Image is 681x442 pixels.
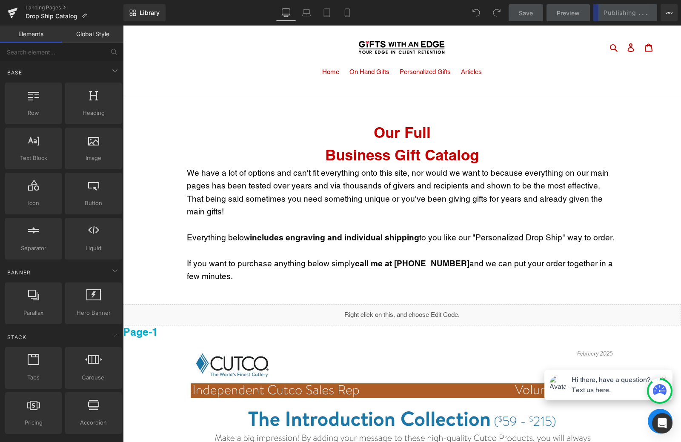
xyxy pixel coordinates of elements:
span: Parallax [8,308,59,317]
a: Mobile [337,4,358,21]
span: Articles [338,43,359,50]
a: Articles [334,42,363,53]
font: If you want to purchase anything below simply and we can put your order together in a few minutes. [64,233,490,255]
font: Everything below to you like our "Personalized Drop Ship" way to order. [64,207,492,217]
span: Stack [6,333,27,341]
span: Tabs [8,373,59,382]
a: Personalized Gifts [272,42,332,53]
div: Open Intercom Messenger [652,413,672,433]
a: Landing Pages [26,4,123,11]
a: Global Style [62,26,123,43]
span: Save [519,9,533,17]
span: Preview [557,9,580,17]
span: Personalized Gifts [277,43,328,50]
span: Accordion [68,418,119,427]
span: Image [68,154,119,163]
a: On Hand Gifts [222,42,271,53]
span: Banner [6,268,31,277]
a: New Library [123,4,166,21]
u: call me at [PHONE_NUMBER] [232,233,346,242]
span: Text Block [8,154,59,163]
a: Tablet [317,4,337,21]
span: Heading [68,108,119,117]
span: Base [6,68,23,77]
span: Row [8,108,59,117]
a: Laptop [296,4,317,21]
img: Retention Gifts [234,14,323,30]
button: More [661,4,678,21]
span: Pricing [8,418,59,427]
a: Desktop [276,4,296,21]
span: Drop Ship Catalog [26,13,77,20]
a: Home [195,42,220,53]
span: Icon [8,199,59,208]
span: Button [68,199,119,208]
span: Library [140,9,160,17]
button: Redo [488,4,505,21]
strong: includes engraving and individual shipping [127,207,296,217]
span: Separator [8,244,59,253]
a: Preview [547,4,590,21]
span: On Hand Gifts [226,43,266,50]
button: Undo [468,4,485,21]
span: Liquid [68,244,119,253]
font: We have a lot of options and can't fit everything onto this site, nor would we want to because ev... [64,143,486,191]
span: Home [199,43,216,50]
span: Hero Banner [68,308,119,317]
span: Carousel [68,373,119,382]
